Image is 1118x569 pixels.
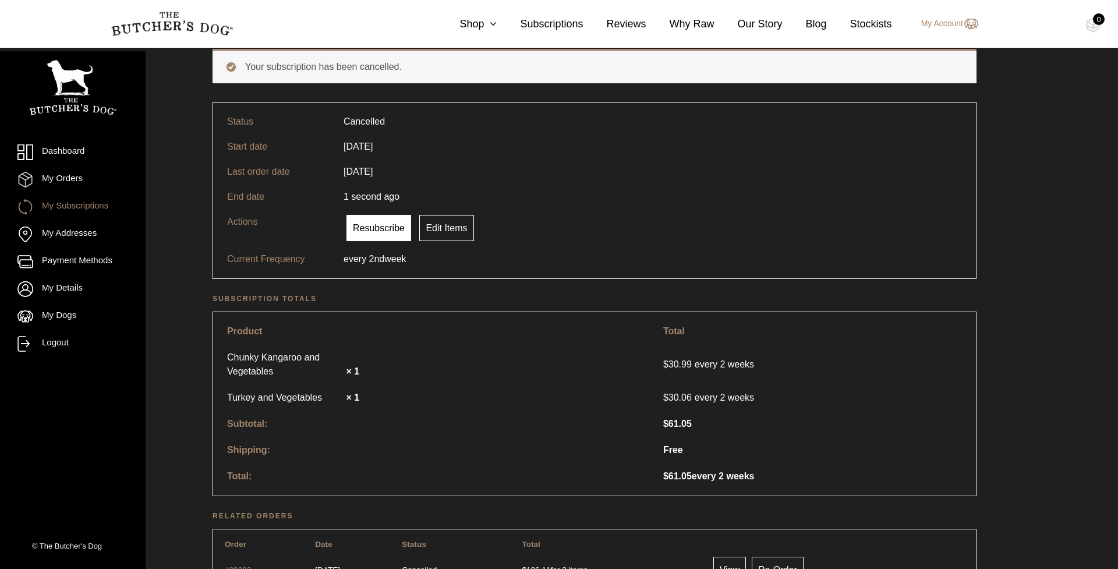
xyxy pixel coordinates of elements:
[1093,13,1105,25] div: 0
[656,345,969,384] td: every 2 weeks
[337,134,380,159] td: [DATE]
[436,16,497,32] a: Shop
[656,464,969,489] td: every 2 weeks
[17,172,128,188] a: My Orders
[497,16,583,32] a: Subscriptions
[17,309,128,324] a: My Dogs
[656,319,969,344] th: Total
[220,319,655,344] th: Product
[220,437,655,462] th: Shipping:
[315,540,332,549] span: Date
[213,293,977,305] h2: Subscription totals
[220,109,337,134] td: Status
[663,359,668,369] span: $
[663,419,692,429] span: 61.05
[213,510,977,522] h2: Related orders
[384,252,406,266] span: week
[663,419,668,429] span: $
[910,17,978,31] a: My Account
[17,254,128,270] a: Payment Methods
[522,540,540,549] span: Total
[346,366,359,376] strong: × 1
[663,471,692,481] span: 61.05
[220,184,337,209] td: End date
[663,471,668,481] span: $
[17,281,128,297] a: My Details
[714,16,783,32] a: Our Story
[227,252,344,266] p: Current Frequency
[402,540,426,549] span: Status
[220,159,337,184] td: Last order date
[17,227,128,242] a: My Addresses
[227,351,344,379] a: Chunky Kangaroo and Vegetables
[17,336,128,352] a: Logout
[225,540,246,549] span: Order
[220,209,337,246] td: Actions
[419,215,473,241] a: Edit Items
[220,464,655,489] th: Total:
[656,437,969,462] td: Free
[646,16,714,32] a: Why Raw
[227,391,344,405] a: Turkey and Vegetables
[346,393,359,402] strong: × 1
[17,144,128,160] a: Dashboard
[337,159,380,184] td: [DATE]
[220,411,655,436] th: Subtotal:
[663,393,668,402] span: $
[783,16,827,32] a: Blog
[220,134,337,159] td: Start date
[344,252,384,266] span: every 2nd
[337,109,392,134] td: Cancelled
[29,60,116,115] img: TBD_Portrait_Logo_White.png
[346,215,411,241] a: Resubscribe
[337,184,406,209] td: 1 second ago
[656,385,969,410] td: every 2 weeks
[17,199,128,215] a: My Subscriptions
[663,359,695,369] span: 30.99
[213,49,977,83] div: Your subscription has been cancelled.
[827,16,892,32] a: Stockists
[583,16,646,32] a: Reviews
[1086,17,1101,33] img: TBD_Cart-Empty.png
[663,391,695,405] span: 30.06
